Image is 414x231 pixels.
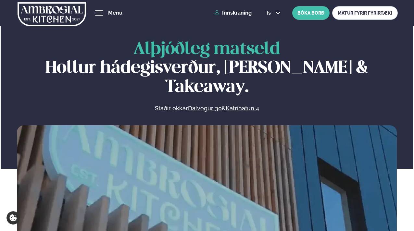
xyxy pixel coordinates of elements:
h1: Hollur hádegisverður, [PERSON_NAME] & Takeaway. [17,40,397,97]
button: is [261,10,286,16]
a: MATUR FYRIR FYRIRTÆKI [332,6,398,20]
a: Dalvegur 30 [188,104,222,112]
a: Katrinatun 4 [226,104,259,112]
a: Cookie settings [6,211,20,225]
button: hamburger [95,9,103,17]
button: BÓKA BORÐ [292,6,330,20]
p: Staðir okkar & [84,104,330,112]
a: Innskráning [214,10,252,16]
img: logo [18,1,86,28]
span: Alþjóðleg matseld [133,41,280,57]
span: is [267,10,273,16]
